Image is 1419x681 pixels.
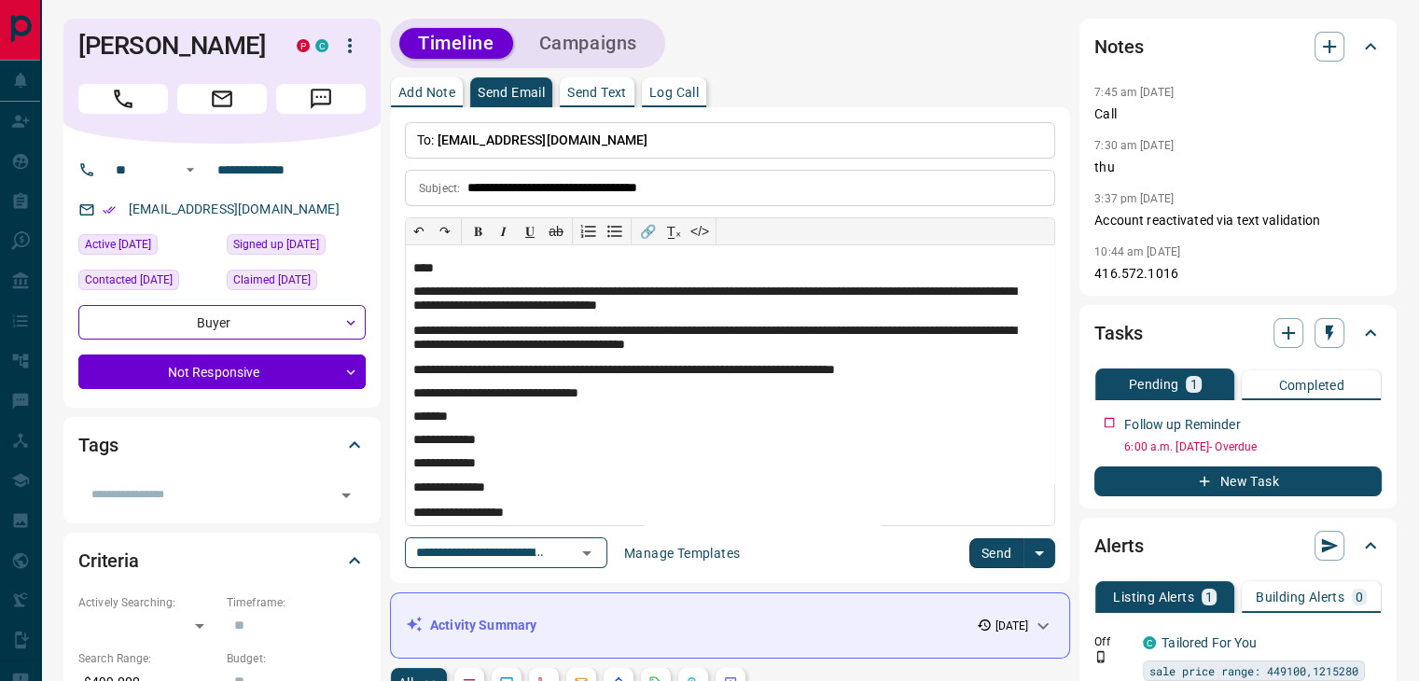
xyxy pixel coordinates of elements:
[1094,466,1382,496] button: New Task
[576,218,602,244] button: Numbered list
[1094,104,1382,124] p: Call
[1124,415,1240,435] p: Follow up Reminder
[233,271,311,289] span: Claimed [DATE]
[78,31,269,61] h1: [PERSON_NAME]
[398,86,455,99] p: Add Note
[233,235,319,254] span: Signed up [DATE]
[574,540,600,566] button: Open
[1094,86,1174,99] p: 7:45 am [DATE]
[1094,311,1382,355] div: Tasks
[613,538,751,568] button: Manage Templates
[405,122,1055,159] p: To:
[227,270,366,296] div: Sun Aug 17 2025
[1356,591,1363,604] p: 0
[1094,264,1382,284] p: 416.572.1016
[227,650,366,667] p: Budget:
[1094,32,1143,62] h2: Notes
[1094,192,1174,205] p: 3:37 pm [DATE]
[315,39,328,52] div: condos.ca
[78,650,217,667] p: Search Range:
[1278,379,1344,392] p: Completed
[276,84,366,114] span: Message
[634,218,661,244] button: 🔗
[969,538,1056,568] div: split button
[969,538,1024,568] button: Send
[129,202,340,216] a: [EMAIL_ADDRESS][DOMAIN_NAME]
[78,430,118,460] h2: Tags
[227,594,366,611] p: Timeframe:
[78,305,366,340] div: Buyer
[465,218,491,244] button: 𝐁
[525,224,535,239] span: 𝐔
[687,218,713,244] button: </>
[1094,650,1107,663] svg: Push Notification Only
[297,39,310,52] div: property.ca
[567,86,627,99] p: Send Text
[227,234,366,260] div: Tue Sep 11 2018
[1149,661,1358,680] span: sale price range: 449100,1215280
[406,218,432,244] button: ↶
[602,218,628,244] button: Bullet list
[1094,523,1382,568] div: Alerts
[517,218,543,244] button: 𝐔
[1162,635,1257,650] a: Tailored For You
[1094,139,1174,152] p: 7:30 am [DATE]
[1094,318,1142,348] h2: Tasks
[521,28,656,59] button: Campaigns
[430,616,536,635] p: Activity Summary
[1094,531,1143,561] h2: Alerts
[543,218,569,244] button: ab
[1189,378,1197,391] p: 1
[491,218,517,244] button: 𝑰
[1094,158,1382,177] p: thu
[78,354,366,389] div: Not Responsive
[1094,245,1180,258] p: 10:44 am [DATE]
[1129,378,1179,391] p: Pending
[995,618,1029,634] p: [DATE]
[549,224,563,239] s: ab
[78,538,366,583] div: Criteria
[78,423,366,467] div: Tags
[478,86,545,99] p: Send Email
[78,234,217,260] div: Sat Aug 16 2025
[1094,24,1382,69] div: Notes
[419,180,460,197] p: Subject:
[1094,211,1382,230] p: Account reactivated via text validation
[661,218,687,244] button: T̲ₓ
[406,608,1054,643] div: Activity Summary[DATE]
[438,132,648,147] span: [EMAIL_ADDRESS][DOMAIN_NAME]
[179,159,202,181] button: Open
[1094,633,1132,650] p: Off
[78,546,139,576] h2: Criteria
[1113,591,1194,604] p: Listing Alerts
[432,218,458,244] button: ↷
[78,270,217,296] div: Sun Aug 17 2025
[1124,438,1382,455] p: 6:00 a.m. [DATE] - Overdue
[85,235,151,254] span: Active [DATE]
[1143,636,1156,649] div: condos.ca
[85,271,173,289] span: Contacted [DATE]
[78,84,168,114] span: Call
[649,86,699,99] p: Log Call
[333,482,359,508] button: Open
[103,203,116,216] svg: Email Verified
[78,594,217,611] p: Actively Searching:
[177,84,267,114] span: Email
[399,28,513,59] button: Timeline
[1205,591,1213,604] p: 1
[1256,591,1344,604] p: Building Alerts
